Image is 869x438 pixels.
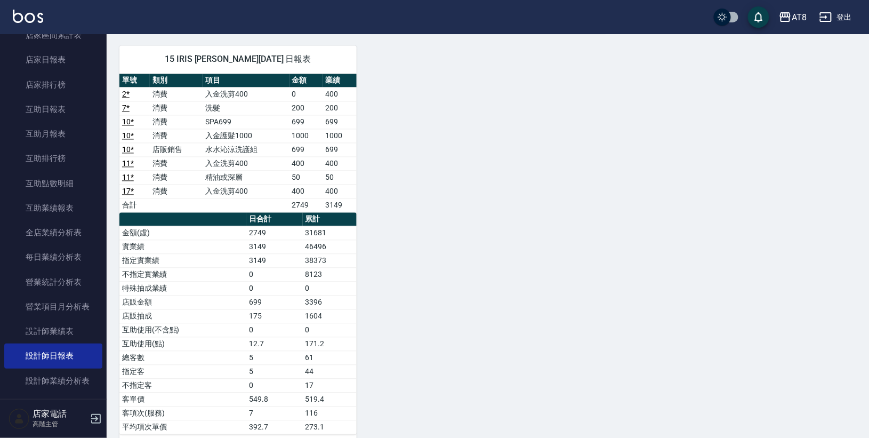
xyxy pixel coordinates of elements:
[303,323,357,337] td: 0
[4,220,102,245] a: 全店業績分析表
[246,268,302,282] td: 0
[150,115,203,129] td: 消費
[4,171,102,196] a: 互助點數明細
[119,420,246,434] td: 平均項次單價
[119,407,246,420] td: 客項次(服務)
[119,309,246,323] td: 店販抽成
[246,309,302,323] td: 175
[323,74,357,88] th: 業績
[303,365,357,379] td: 44
[815,7,856,27] button: 登出
[303,213,357,227] th: 累計
[289,129,323,143] td: 1000
[289,74,323,88] th: 金額
[4,393,102,418] a: 設計師業績月報表
[119,351,246,365] td: 總客數
[150,171,203,185] td: 消費
[4,369,102,393] a: 設計師業績分析表
[119,268,246,282] td: 不指定實業績
[246,254,302,268] td: 3149
[323,129,357,143] td: 1000
[303,393,357,407] td: 519.4
[150,185,203,198] td: 消費
[323,198,357,212] td: 3149
[4,245,102,269] a: 每日業績分析表
[246,420,302,434] td: 392.7
[119,74,357,213] table: a dense table
[246,323,302,337] td: 0
[203,185,289,198] td: 入金洗剪400
[203,87,289,101] td: 入金洗剪400
[303,240,357,254] td: 46496
[4,319,102,344] a: 設計師業績表
[119,74,150,88] th: 單號
[289,157,323,171] td: 400
[246,213,302,227] th: 日合計
[289,185,323,198] td: 400
[203,171,289,185] td: 精油或深層
[203,115,289,129] td: SPA699
[119,365,246,379] td: 指定客
[303,268,357,282] td: 8123
[4,196,102,220] a: 互助業績報表
[9,408,30,429] img: Person
[150,101,203,115] td: 消費
[203,157,289,171] td: 入金洗剪400
[246,407,302,420] td: 7
[289,101,323,115] td: 200
[246,365,302,379] td: 5
[289,143,323,157] td: 699
[4,344,102,368] a: 設計師日報表
[323,157,357,171] td: 400
[4,97,102,122] a: 互助日報表
[303,407,357,420] td: 116
[132,54,344,65] span: 15 IRIS [PERSON_NAME][DATE] 日報表
[203,143,289,157] td: 水水沁涼洗護組
[246,240,302,254] td: 3149
[4,294,102,319] a: 營業項目月分析表
[119,323,246,337] td: 互助使用(不含點)
[303,351,357,365] td: 61
[323,143,357,157] td: 699
[119,337,246,351] td: 互助使用(點)
[303,337,357,351] td: 171.2
[119,213,357,435] table: a dense table
[303,254,357,268] td: 38373
[303,296,357,309] td: 3396
[119,198,150,212] td: 合計
[203,74,289,88] th: 項目
[303,309,357,323] td: 1604
[323,87,357,101] td: 400
[323,101,357,115] td: 200
[119,282,246,296] td: 特殊抽成業績
[246,296,302,309] td: 699
[4,122,102,146] a: 互助月報表
[33,419,87,429] p: 高階主管
[150,74,203,88] th: 類別
[303,282,357,296] td: 0
[792,11,807,24] div: AT8
[33,409,87,419] h5: 店家電話
[246,379,302,393] td: 0
[4,270,102,294] a: 營業統計分析表
[203,101,289,115] td: 洗髮
[150,87,203,101] td: 消費
[775,6,811,28] button: AT8
[4,73,102,97] a: 店家排行榜
[303,420,357,434] td: 273.1
[748,6,769,28] button: save
[323,171,357,185] td: 50
[289,115,323,129] td: 699
[303,379,357,393] td: 17
[4,146,102,171] a: 互助排行榜
[4,47,102,72] a: 店家日報表
[119,254,246,268] td: 指定實業績
[246,393,302,407] td: 549.8
[289,171,323,185] td: 50
[246,351,302,365] td: 5
[246,226,302,240] td: 2749
[246,282,302,296] td: 0
[4,23,102,47] a: 店家區間累計表
[150,129,203,143] td: 消費
[289,198,323,212] td: 2749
